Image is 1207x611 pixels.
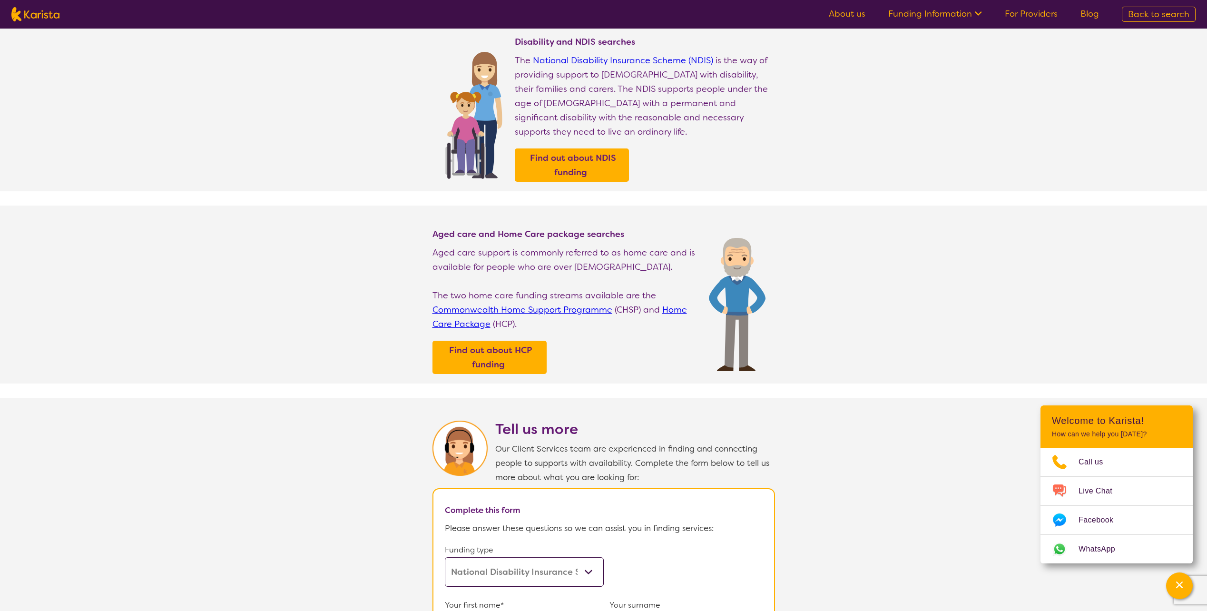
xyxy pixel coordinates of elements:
[888,8,982,20] a: Funding Information
[432,304,612,315] a: Commonwealth Home Support Programme
[1052,415,1181,426] h2: Welcome to Karista!
[445,521,763,535] p: Please answer these questions so we can assist you in finding services:
[495,421,775,438] h2: Tell us more
[1166,572,1193,599] button: Channel Menu
[1079,542,1127,556] span: WhatsApp
[829,8,865,20] a: About us
[709,238,765,371] img: Find Age care and home care package services and providers
[1079,484,1124,498] span: Live Chat
[1052,430,1181,438] p: How can we help you [DATE]?
[1079,455,1115,469] span: Call us
[1128,9,1189,20] span: Back to search
[495,442,775,484] p: Our Client Services team are experienced in finding and connecting people to supports with availa...
[1079,513,1125,527] span: Facebook
[1040,405,1193,563] div: Channel Menu
[1040,535,1193,563] a: Web link opens in a new tab.
[432,421,488,476] img: Karista Client Service
[530,152,616,178] b: Find out about NDIS funding
[445,543,604,557] p: Funding type
[445,505,520,515] b: Complete this form
[533,55,713,66] a: National Disability Insurance Scheme (NDIS)
[432,246,699,274] p: Aged care support is commonly referred to as home care and is available for people who are over [...
[517,151,627,179] a: Find out about NDIS funding
[1005,8,1058,20] a: For Providers
[449,345,532,370] b: Find out about HCP funding
[432,228,699,240] h4: Aged care and Home Care package searches
[1040,448,1193,563] ul: Choose channel
[442,46,505,179] img: Find NDIS and Disability services and providers
[1122,7,1196,22] a: Back to search
[515,53,775,139] p: The is the way of providing support to [DEMOGRAPHIC_DATA] with disability, their families and car...
[11,7,59,21] img: Karista logo
[1080,8,1099,20] a: Blog
[432,288,699,331] p: The two home care funding streams available are the (CHSP) and (HCP).
[435,343,544,372] a: Find out about HCP funding
[515,36,775,48] h4: Disability and NDIS searches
